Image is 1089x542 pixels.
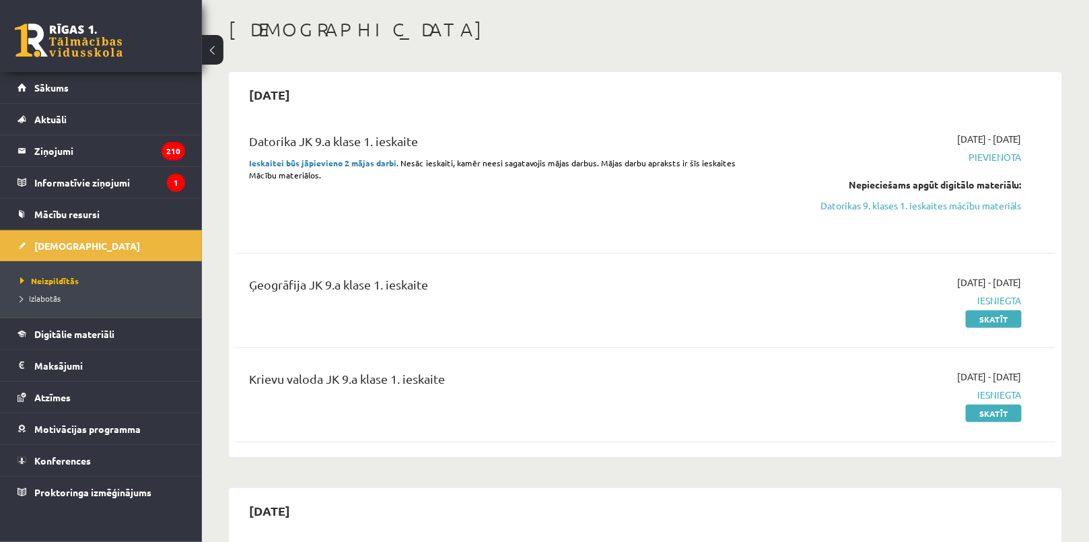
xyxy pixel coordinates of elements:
[17,477,185,508] a: Proktoringa izmēģinājums
[966,310,1022,328] a: Skatīt
[34,81,69,94] span: Sākums
[17,104,185,135] a: Aktuāli
[777,199,1022,213] a: Datorikas 9. klases 1. ieskaites mācību materiāls
[34,423,141,435] span: Motivācijas programma
[20,275,79,286] span: Neizpildītās
[34,328,114,340] span: Digitālie materiāli
[17,167,185,198] a: Informatīvie ziņojumi1
[15,24,122,57] a: Rīgas 1. Tālmācības vidusskola
[957,132,1022,146] span: [DATE] - [DATE]
[34,208,100,220] span: Mācību resursi
[957,370,1022,384] span: [DATE] - [DATE]
[777,388,1022,402] span: Iesniegta
[20,293,61,304] span: Izlabotās
[236,79,304,110] h2: [DATE]
[17,413,185,444] a: Motivācijas programma
[167,174,185,192] i: 1
[17,318,185,349] a: Digitālie materiāli
[34,486,151,498] span: Proktoringa izmēģinājums
[17,445,185,476] a: Konferences
[17,72,185,103] a: Sākums
[17,230,185,261] a: [DEMOGRAPHIC_DATA]
[249,370,757,395] div: Krievu valoda JK 9.a klase 1. ieskaite
[34,113,67,125] span: Aktuāli
[249,158,396,168] strong: Ieskaitei būs jāpievieno 2 mājas darbi
[34,350,185,381] legend: Maksājumi
[17,350,185,381] a: Maksājumi
[162,142,185,160] i: 210
[17,199,185,230] a: Mācību resursi
[34,167,185,198] legend: Informatīvie ziņojumi
[249,275,757,300] div: Ģeogrāfija JK 9.a klase 1. ieskaite
[17,135,185,166] a: Ziņojumi210
[777,294,1022,308] span: Iesniegta
[236,495,304,527] h2: [DATE]
[249,132,757,157] div: Datorika JK 9.a klase 1. ieskaite
[20,275,188,287] a: Neizpildītās
[957,275,1022,290] span: [DATE] - [DATE]
[777,150,1022,164] span: Pievienota
[229,18,1062,41] h1: [DEMOGRAPHIC_DATA]
[34,454,91,467] span: Konferences
[17,382,185,413] a: Atzīmes
[249,158,736,180] span: . Nesāc ieskaiti, kamēr neesi sagatavojis mājas darbus. Mājas darbu apraksts ir šīs ieskaites Māc...
[34,135,185,166] legend: Ziņojumi
[34,391,71,403] span: Atzīmes
[20,292,188,304] a: Izlabotās
[34,240,140,252] span: [DEMOGRAPHIC_DATA]
[777,178,1022,192] div: Nepieciešams apgūt digitālo materiālu:
[966,405,1022,422] a: Skatīt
